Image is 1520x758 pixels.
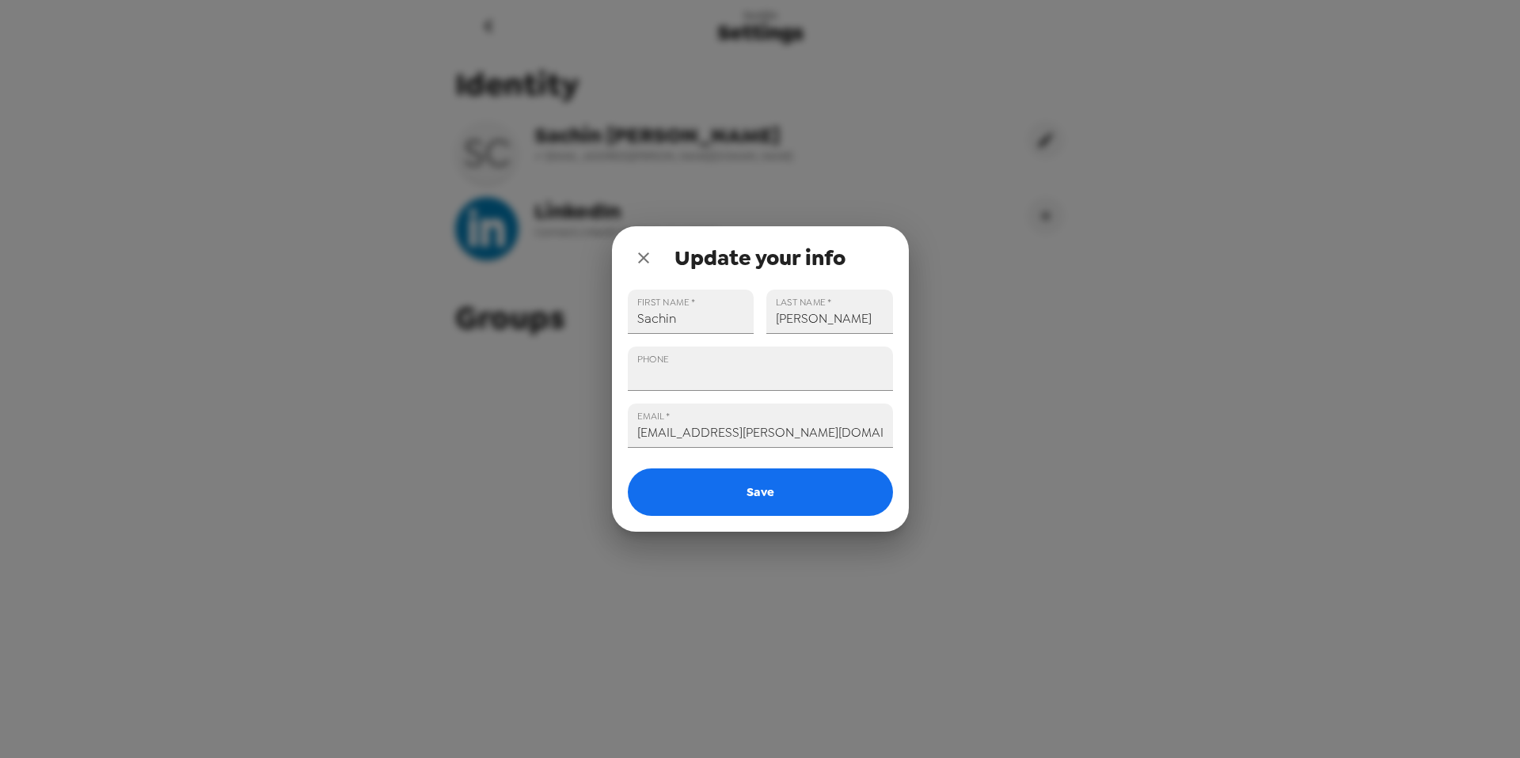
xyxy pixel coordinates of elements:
button: close [628,242,659,274]
label: FIRST NAME [637,295,695,309]
label: EMAIL [637,409,670,423]
span: Update your info [674,244,845,272]
button: Save [628,468,893,516]
label: LAST NAME [776,295,832,309]
label: PHONE [637,352,669,366]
